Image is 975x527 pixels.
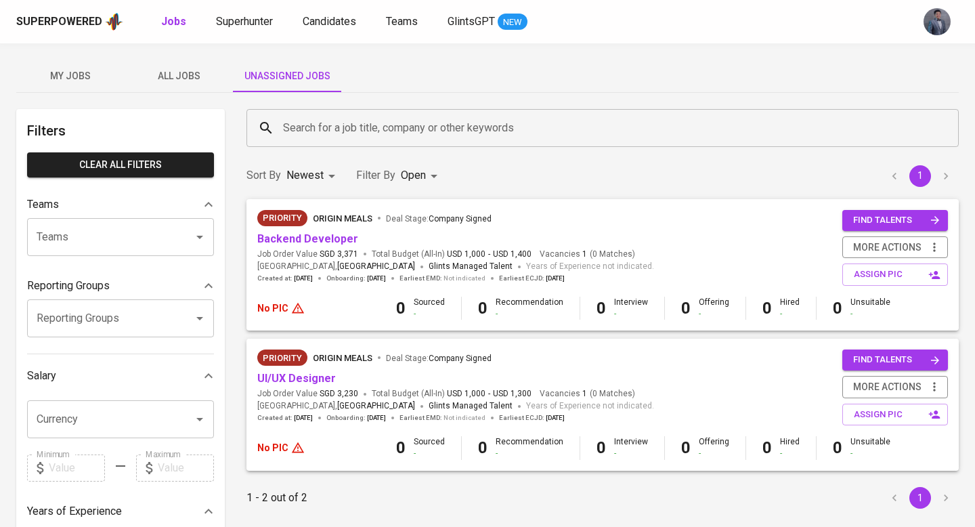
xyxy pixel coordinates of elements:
[882,165,959,187] nav: pagination navigation
[842,404,948,426] button: assign pic
[27,120,214,142] h6: Filters
[401,169,426,182] span: Open
[401,163,442,188] div: Open
[313,353,372,363] span: Origin Meals
[414,297,445,320] div: Sourced
[161,15,186,28] b: Jobs
[853,213,940,228] span: find talents
[526,260,654,274] span: Years of Experience not indicated.
[681,299,691,318] b: 0
[16,14,102,30] div: Superpowered
[190,228,209,247] button: Open
[850,308,890,320] div: -
[313,213,372,224] span: Origin Meals
[780,448,800,459] div: -
[216,14,276,30] a: Superhunter
[614,448,648,459] div: -
[496,436,563,459] div: Recommendation
[286,163,340,188] div: Newest
[257,441,288,455] p: No PIC
[257,274,313,283] span: Created at :
[842,236,948,259] button: more actions
[190,309,209,328] button: Open
[924,8,951,35] img: jhon@glints.com
[699,436,729,459] div: Offering
[493,388,532,400] span: USD 1,300
[49,455,105,482] input: Value
[488,388,490,400] span: -
[762,299,772,318] b: 0
[303,15,356,28] span: Candidates
[399,274,485,283] span: Earliest EMD :
[16,12,123,32] a: Superpoweredapp logo
[27,152,214,177] button: Clear All filters
[498,16,527,29] span: NEW
[496,297,563,320] div: Recommendation
[161,14,189,30] a: Jobs
[478,299,487,318] b: 0
[396,299,406,318] b: 0
[337,400,415,413] span: [GEOGRAPHIC_DATA]
[909,487,931,509] button: page 1
[699,448,729,459] div: -
[386,214,492,224] span: Deal Stage :
[909,165,931,187] button: page 1
[257,352,307,365] span: Priority
[429,261,513,271] span: Glints Managed Talent
[367,413,386,423] span: [DATE]
[27,196,59,213] p: Teams
[399,413,485,423] span: Earliest EMD :
[133,68,225,85] span: All Jobs
[372,388,532,400] span: Total Budget (All-In)
[833,438,842,457] b: 0
[614,308,648,320] div: -
[614,436,648,459] div: Interview
[257,232,358,245] a: Backend Developer
[853,352,940,368] span: find talents
[326,413,386,423] span: Onboarding :
[762,438,772,457] b: 0
[386,354,492,363] span: Deal Stage :
[367,274,386,283] span: [DATE]
[842,210,948,231] button: find talents
[699,308,729,320] div: -
[294,413,313,423] span: [DATE]
[882,487,959,509] nav: pagination navigation
[540,388,635,400] span: Vacancies ( 0 Matches )
[320,388,358,400] span: SGD 3,230
[681,438,691,457] b: 0
[27,368,56,384] p: Salary
[780,436,800,459] div: Hired
[447,388,485,400] span: USD 1,000
[241,68,333,85] span: Unassigned Jobs
[303,14,359,30] a: Candidates
[526,400,654,413] span: Years of Experience not indicated.
[448,14,527,30] a: GlintsGPT NEW
[850,436,890,459] div: Unsuitable
[414,308,445,320] div: -
[386,14,420,30] a: Teams
[853,379,922,396] span: more actions
[614,297,648,320] div: Interview
[443,274,485,283] span: Not indicated
[414,448,445,459] div: -
[27,503,122,520] p: Years of Experience
[24,68,116,85] span: My Jobs
[597,299,606,318] b: 0
[842,350,948,371] button: find talents
[443,413,485,423] span: Not indicated
[27,272,214,299] div: Reporting Groups
[27,498,214,525] div: Years of Experience
[854,267,939,282] span: assign pic
[493,249,532,260] span: USD 1,400
[27,191,214,218] div: Teams
[257,400,415,413] span: [GEOGRAPHIC_DATA] ,
[286,167,324,184] p: Newest
[853,239,922,256] span: more actions
[540,249,635,260] span: Vacancies ( 0 Matches )
[780,308,800,320] div: -
[478,438,487,457] b: 0
[429,354,492,363] span: Company Signed
[546,413,565,423] span: [DATE]
[294,274,313,283] span: [DATE]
